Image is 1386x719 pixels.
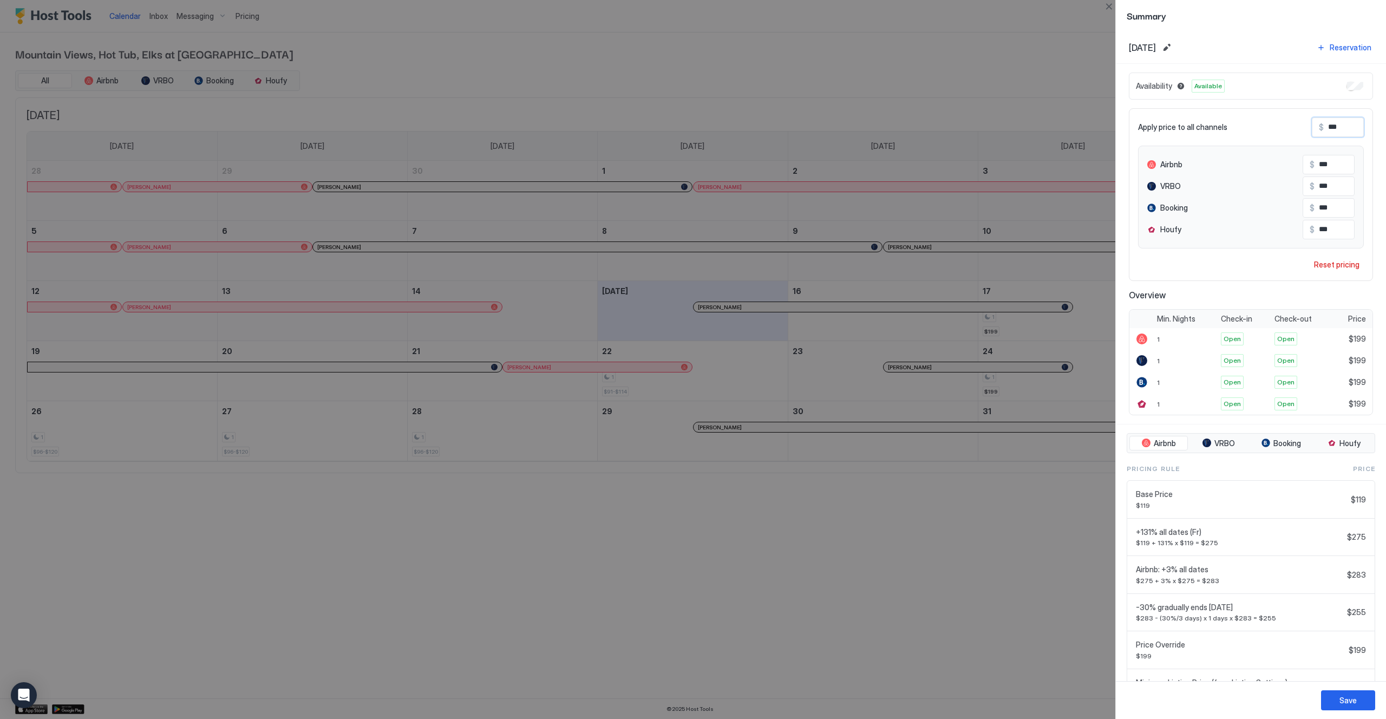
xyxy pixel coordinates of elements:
[1321,690,1375,710] button: Save
[1136,678,1344,688] span: Minimum Listing Price (from Listing Settings)
[1136,614,1343,622] span: $283 - (30%/3 days) x 1 days x $283 = $255
[1160,181,1181,191] span: VRBO
[1129,42,1156,53] span: [DATE]
[1314,259,1359,270] div: Reset pricing
[1214,439,1235,448] span: VRBO
[1157,335,1160,343] span: 1
[1157,400,1160,408] span: 1
[1160,41,1173,54] button: Edit date range
[1160,203,1188,213] span: Booking
[1224,399,1241,409] span: Open
[1347,532,1366,542] span: $275
[1249,436,1313,451] button: Booking
[1160,225,1181,234] span: Houfy
[1157,357,1160,365] span: 1
[1319,122,1324,132] span: $
[1136,501,1346,509] span: $119
[1160,160,1182,169] span: Airbnb
[1277,377,1295,387] span: Open
[1221,314,1252,324] span: Check-in
[1174,80,1187,93] button: Blocked dates override all pricing rules and remain unavailable until manually unblocked
[1190,436,1247,451] button: VRBO
[1129,436,1188,451] button: Airbnb
[1310,203,1315,213] span: $
[1310,225,1315,234] span: $
[1157,378,1160,387] span: 1
[1154,439,1176,448] span: Airbnb
[1136,577,1343,585] span: $275 + 3% x $275 = $283
[1224,377,1241,387] span: Open
[1127,9,1375,22] span: Summary
[1353,464,1375,474] span: Price
[1339,439,1361,448] span: Houfy
[1349,334,1366,344] span: $199
[1127,464,1180,474] span: Pricing Rule
[1136,603,1343,612] span: -30% gradually ends [DATE]
[1136,527,1343,537] span: +131% all dates (Fr)
[1277,356,1295,365] span: Open
[1349,377,1366,387] span: $199
[1349,645,1366,655] span: $199
[1349,356,1366,365] span: $199
[1347,607,1366,617] span: $255
[1310,160,1315,169] span: $
[1339,695,1357,706] div: Save
[1347,570,1366,580] span: $283
[1224,356,1241,365] span: Open
[1136,489,1346,499] span: Base Price
[1273,439,1301,448] span: Booking
[1310,181,1315,191] span: $
[1136,652,1344,660] span: $199
[1136,539,1343,547] span: $119 + 131% x $119 = $275
[1138,122,1227,132] span: Apply price to all channels
[1157,314,1195,324] span: Min. Nights
[1274,314,1312,324] span: Check-out
[1136,640,1344,650] span: Price Override
[1129,290,1373,300] span: Overview
[1315,436,1372,451] button: Houfy
[1348,314,1366,324] span: Price
[1194,81,1222,91] span: Available
[1277,334,1295,344] span: Open
[1127,433,1375,454] div: tab-group
[1349,399,1366,409] span: $199
[1351,495,1366,505] span: $119
[1136,81,1172,91] span: Availability
[1224,334,1241,344] span: Open
[1310,257,1364,272] button: Reset pricing
[1315,40,1373,55] button: Reservation
[11,682,37,708] div: Open Intercom Messenger
[1136,565,1343,574] span: Airbnb: +3% all dates
[1330,42,1371,53] div: Reservation
[1277,399,1295,409] span: Open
